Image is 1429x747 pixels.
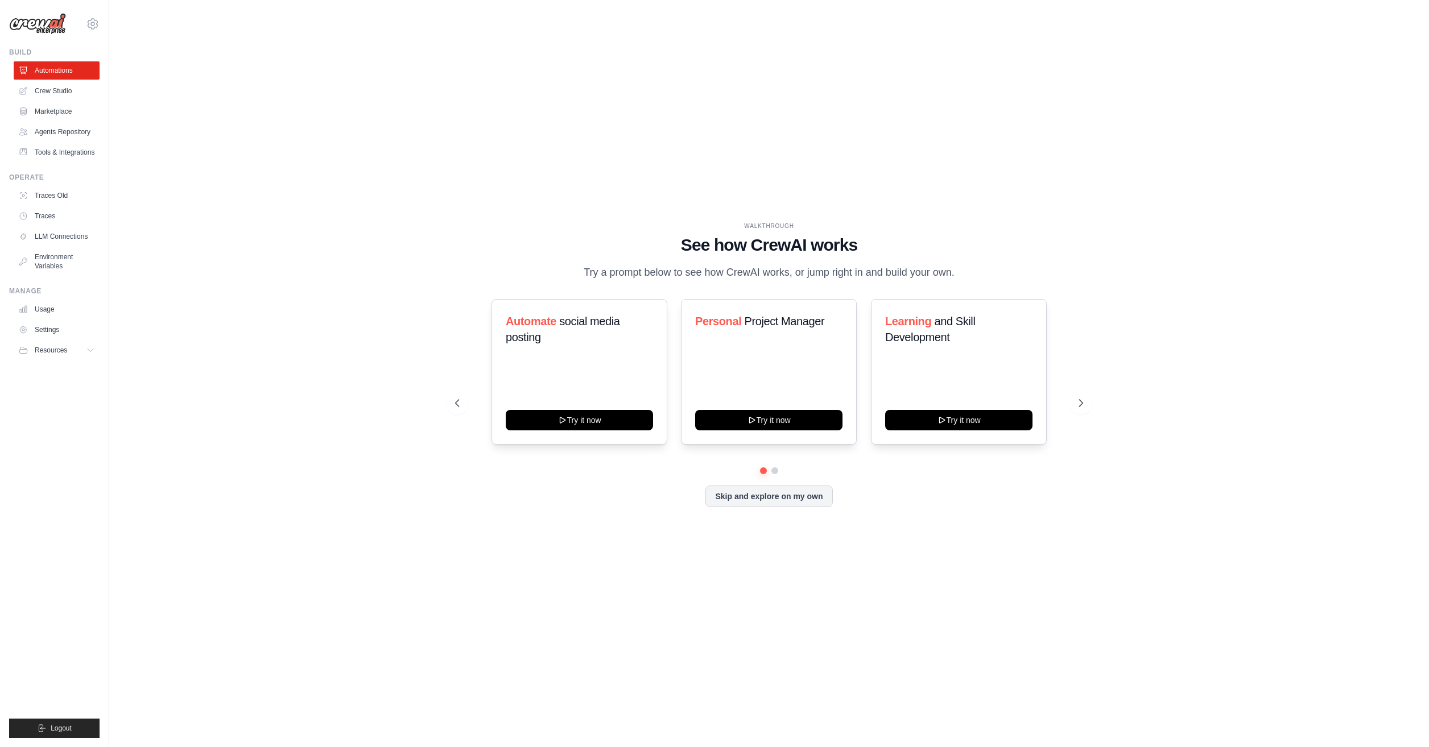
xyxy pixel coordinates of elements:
a: Settings [14,321,100,339]
a: Marketplace [14,102,100,121]
button: Try it now [885,410,1032,430]
span: social media posting [506,315,620,343]
span: Resources [35,346,67,355]
img: Logo [9,13,66,35]
a: Usage [14,300,100,318]
span: and Skill Development [885,315,975,343]
a: Traces Old [14,186,100,205]
button: Skip and explore on my own [705,485,832,507]
a: Traces [14,207,100,225]
h1: See how CrewAI works [455,235,1083,255]
a: Environment Variables [14,248,100,275]
span: Logout [51,724,72,733]
button: Resources [14,341,100,359]
p: Try a prompt below to see how CrewAI works, or jump right in and build your own. [578,264,960,281]
span: Project Manager [745,315,825,327]
div: Build [9,48,100,57]
span: Personal [695,315,741,327]
div: Manage [9,287,100,296]
button: Logout [9,719,100,738]
span: Automate [506,315,556,327]
a: LLM Connections [14,227,100,246]
a: Crew Studio [14,82,100,100]
div: WALKTHROUGH [455,222,1083,230]
iframe: Chat Widget [1372,692,1429,747]
button: Try it now [695,410,842,430]
a: Agents Repository [14,123,100,141]
a: Tools & Integrations [14,143,100,161]
span: Learning [885,315,931,327]
a: Automations [14,61,100,80]
button: Try it now [506,410,653,430]
div: Operate [9,173,100,182]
